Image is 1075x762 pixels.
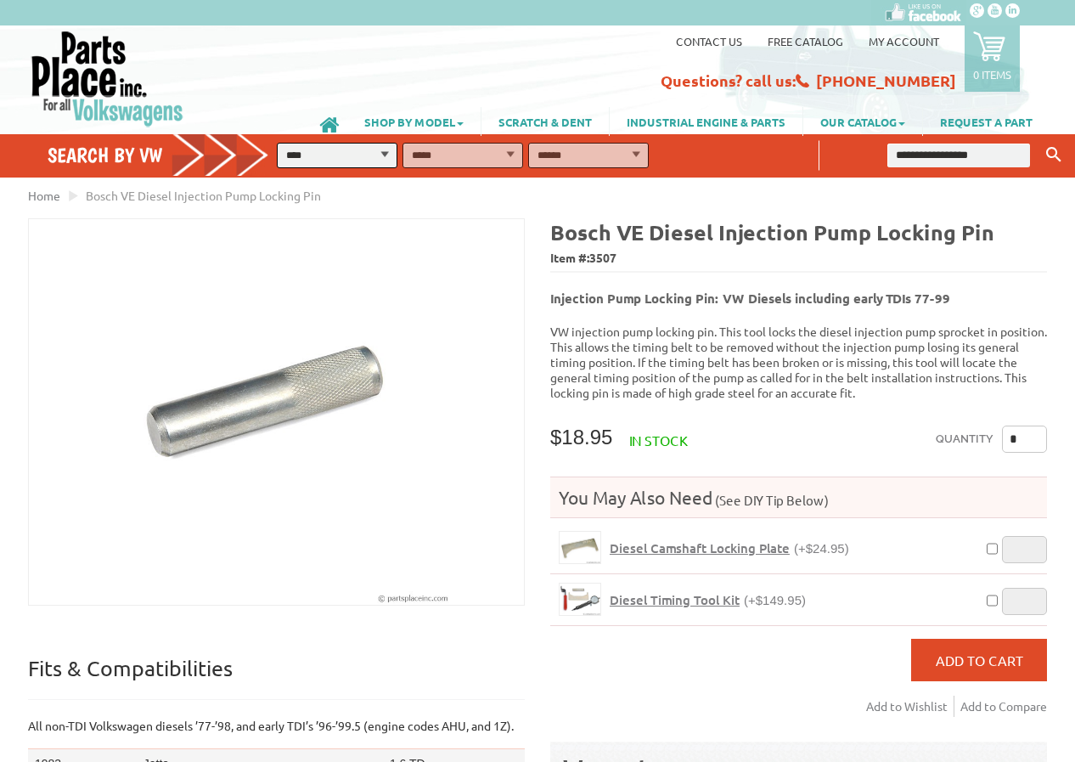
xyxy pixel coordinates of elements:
[923,107,1050,136] a: REQUEST A PART
[550,218,994,246] b: Bosch VE Diesel Injection Pump Locking Pin
[629,432,688,449] span: In stock
[28,717,525,735] p: All non-TDI Volkswagen diesels ’77-’98, and early TDI’s ’96-’99.5 (engine codes AHU, and 1Z).
[550,486,1047,509] h4: You May Also Need
[803,107,922,136] a: OUR CATALOG
[936,652,1023,669] span: Add to Cart
[744,593,806,607] span: (+$149.95)
[866,696,954,717] a: Add to Wishlist
[550,290,950,307] b: Injection Pump Locking Pin: VW Diesels including early TDIs 77-99
[960,696,1047,717] a: Add to Compare
[869,34,939,48] a: My Account
[28,655,525,700] p: Fits & Compatibilities
[610,591,740,608] span: Diesel Timing Tool Kit
[965,25,1020,92] a: 0 items
[347,107,481,136] a: SHOP BY MODEL
[589,250,616,265] span: 3507
[28,188,60,203] a: Home
[560,584,600,615] img: Diesel Timing Tool Kit
[550,246,1047,271] span: Item #:
[560,532,600,563] img: Diesel Camshaft Locking Plate
[936,426,993,453] label: Quantity
[559,531,601,564] a: Diesel Camshaft Locking Plate
[550,426,612,449] span: $18.95
[559,583,601,616] a: Diesel Timing Tool Kit
[48,143,281,167] h4: Search by VW
[768,34,843,48] a: Free Catalog
[550,324,1047,400] p: VW injection pump locking pin. This tool locks the diesel injection pump sprocket in position. Th...
[610,107,802,136] a: INDUSTRIAL ENGINE & PARTS
[973,67,1011,82] p: 0 items
[610,592,806,608] a: Diesel Timing Tool Kit(+$149.95)
[712,492,829,508] span: (See DIY Tip Below)
[481,107,609,136] a: SCRATCH & DENT
[1041,141,1067,169] button: Keyword Search
[610,540,849,556] a: Diesel Camshaft Locking Plate(+$24.95)
[30,30,185,127] img: Parts Place Inc!
[676,34,742,48] a: Contact us
[29,219,524,605] img: Bosch VE Diesel Injection Pump Locking Pin
[610,539,790,556] span: Diesel Camshaft Locking Plate
[86,188,321,203] span: Bosch VE Diesel Injection Pump Locking Pin
[794,541,849,556] span: (+$24.95)
[911,639,1047,681] button: Add to Cart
